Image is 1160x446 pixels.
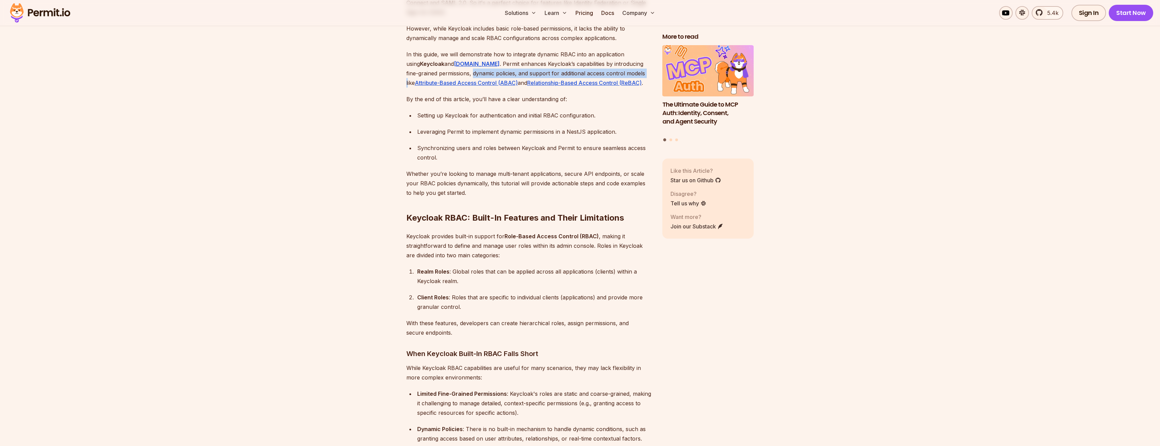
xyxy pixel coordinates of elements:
p: However, while Keycloak includes basic role-based permissions, it lacks the ability to dynamicall... [406,24,651,43]
p: Keycloak provides built-in support for , making it straightforward to define and manage user role... [406,231,651,260]
strong: Keycloak [420,60,444,67]
h2: Keycloak RBAC: Built-In Features and Their Limitations [406,185,651,223]
strong: Dynamic Policies [417,426,463,432]
button: Learn [542,6,570,20]
strong: Limited Fine-Grained Permissions [417,390,507,397]
button: Go to slide 3 [675,138,678,141]
img: Permit logo [7,1,73,24]
a: Relationship-Based Access Control (ReBAC) [527,79,642,86]
button: Company [620,6,658,20]
a: Attribute-Based Access Control (ABAC) [415,79,518,86]
a: Star us on Github [670,176,721,184]
h3: The Ultimate Guide to MCP Auth: Identity, Consent, and Agent Security [662,100,754,126]
p: Disagree? [670,190,706,198]
p: Want more? [670,213,723,221]
a: Tell us why [670,199,706,207]
span: 5.4k [1043,9,1058,17]
h3: When Keycloak Built-In RBAC Falls Short [406,348,651,359]
a: Sign In [1071,5,1106,21]
div: Leveraging Permit to implement dynamic permissions in a NestJS application. [417,127,651,136]
p: By the end of this article, you’ll have a clear understanding of: [406,94,651,104]
div: : There is no built-in mechanism to handle dynamic conditions, such as granting access based on u... [417,424,651,443]
li: 1 of 3 [662,45,754,134]
p: Like this Article? [670,167,721,175]
p: With these features, developers can create hierarchical roles, assign permissions, and secure end... [406,318,651,337]
a: Pricing [573,6,596,20]
strong: Client Roles [417,294,449,301]
div: Setting up Keycloak for authentication and initial RBAC configuration. [417,111,651,120]
div: : Keycloak's roles are static and coarse-grained, making it challenging to manage detailed, conte... [417,389,651,417]
div: : Roles that are specific to individual clients (applications) and provide more granular control. [417,293,651,312]
a: Start Now [1109,5,1153,21]
p: Whether you’re looking to manage multi-tenant applications, secure API endpoints, or scale your R... [406,169,651,198]
a: Join our Substack [670,222,723,230]
strong: Role-Based Access Control (RBAC) [504,233,599,240]
img: The Ultimate Guide to MCP Auth: Identity, Consent, and Agent Security [662,45,754,97]
div: Synchronizing users and roles between Keycloak and Permit to ensure seamless access control. [417,143,651,162]
p: While Keycloak RBAC capabilities are useful for many scenarios, they may lack flexibility in more... [406,363,651,382]
button: Go to slide 2 [669,138,672,141]
a: The Ultimate Guide to MCP Auth: Identity, Consent, and Agent SecurityThe Ultimate Guide to MCP Au... [662,45,754,134]
button: Go to slide 1 [663,138,666,142]
a: [DOMAIN_NAME] [454,60,500,67]
h2: More to read [662,33,754,41]
div: : Global roles that can be applied across all applications (clients) within a Keycloak realm. [417,267,651,286]
a: Docs [599,6,617,20]
p: In this guide, we will demonstrate how to integrate dynamic RBAC into an application using and . ... [406,50,651,88]
button: Solutions [502,6,539,20]
strong: Realm Roles [417,268,449,275]
div: Posts [662,45,754,143]
a: 5.4k [1032,6,1063,20]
